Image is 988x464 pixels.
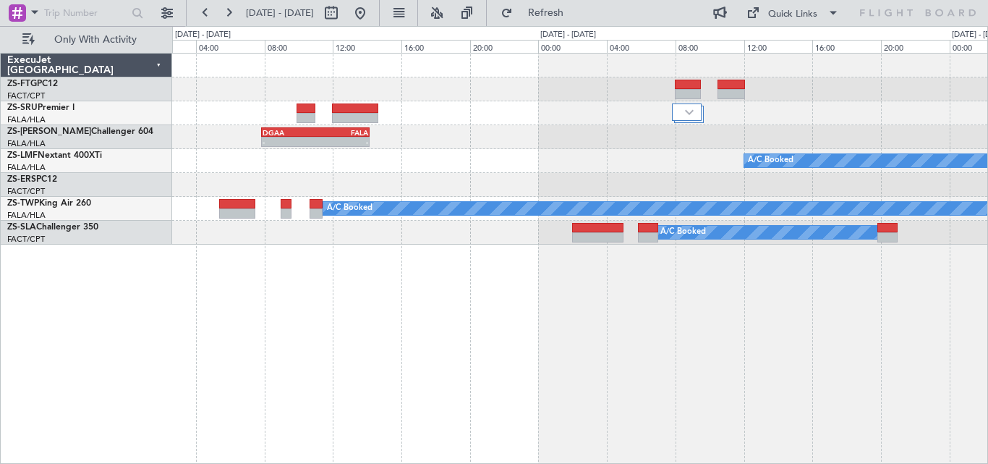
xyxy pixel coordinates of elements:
[676,40,744,53] div: 08:00
[660,222,706,243] div: A/C Booked
[196,40,265,53] div: 04:00
[540,29,596,41] div: [DATE] - [DATE]
[7,80,58,88] a: ZS-FTGPC12
[175,29,231,41] div: [DATE] - [DATE]
[7,114,46,125] a: FALA/HLA
[685,109,694,115] img: arrow-gray.svg
[315,138,368,146] div: -
[7,138,46,149] a: FALA/HLA
[748,150,793,172] div: A/C Booked
[401,40,470,53] div: 16:00
[516,8,576,18] span: Refresh
[7,223,98,232] a: ZS-SLAChallenger 350
[881,40,950,53] div: 20:00
[16,28,157,51] button: Only With Activity
[7,175,36,184] span: ZS-ERS
[739,1,846,25] button: Quick Links
[7,199,91,208] a: ZS-TWPKing Air 260
[7,234,45,245] a: FACT/CPT
[7,162,46,173] a: FALA/HLA
[494,1,581,25] button: Refresh
[7,199,39,208] span: ZS-TWP
[812,40,881,53] div: 16:00
[607,40,676,53] div: 04:00
[7,127,91,136] span: ZS-[PERSON_NAME]
[768,7,817,22] div: Quick Links
[7,151,102,160] a: ZS-LMFNextant 400XTi
[7,104,38,112] span: ZS-SRU
[7,104,74,112] a: ZS-SRUPremier I
[38,35,153,45] span: Only With Activity
[744,40,813,53] div: 12:00
[7,80,37,88] span: ZS-FTG
[470,40,539,53] div: 20:00
[538,40,607,53] div: 00:00
[333,40,401,53] div: 12:00
[246,7,314,20] span: [DATE] - [DATE]
[315,128,368,137] div: FALA
[265,40,333,53] div: 08:00
[7,90,45,101] a: FACT/CPT
[327,198,372,219] div: A/C Booked
[44,2,127,24] input: Trip Number
[7,127,153,136] a: ZS-[PERSON_NAME]Challenger 604
[263,128,315,137] div: DGAA
[7,151,38,160] span: ZS-LMF
[263,138,315,146] div: -
[7,210,46,221] a: FALA/HLA
[7,186,45,197] a: FACT/CPT
[7,175,57,184] a: ZS-ERSPC12
[7,223,36,232] span: ZS-SLA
